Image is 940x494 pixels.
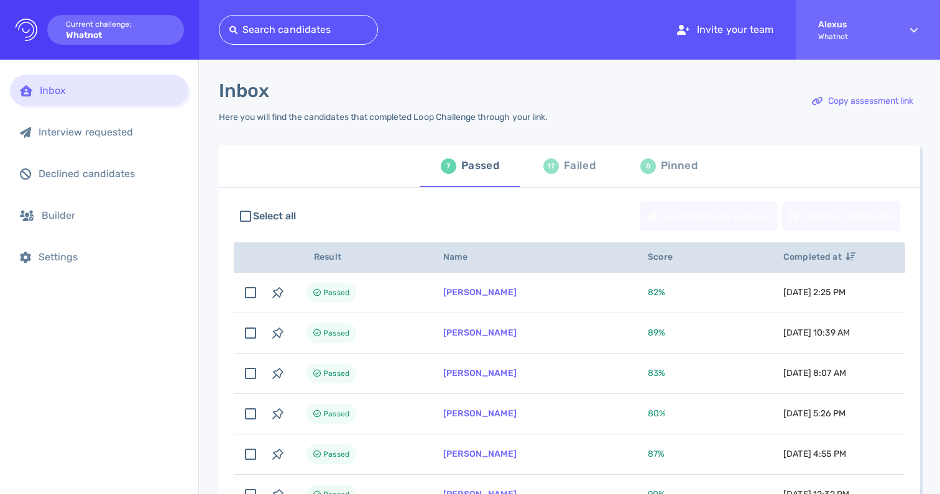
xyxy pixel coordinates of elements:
span: 83 % [648,368,665,378]
span: [DATE] 5:26 PM [783,408,846,419]
div: Pinned [661,157,698,175]
button: Copy assessment link [805,86,920,116]
span: 82 % [648,287,665,298]
a: [PERSON_NAME] [443,327,517,338]
button: Send interview request [640,201,777,231]
a: [PERSON_NAME] [443,287,517,298]
a: [PERSON_NAME] [443,368,517,378]
span: Passed [323,285,349,300]
span: 89 % [648,327,665,338]
div: Decline candidates [783,202,900,231]
h1: Inbox [219,80,269,102]
span: Whatnot [818,32,888,41]
span: Completed at [783,252,855,262]
div: Inbox [40,85,178,96]
div: 7 [441,158,456,174]
a: [PERSON_NAME] [443,408,517,419]
span: Select all [253,209,297,224]
span: Passed [323,326,349,341]
span: Score [648,252,686,262]
a: [PERSON_NAME] [443,449,517,459]
th: Result [292,242,428,273]
span: 80 % [648,408,666,419]
div: Copy assessment link [806,87,919,116]
div: Settings [39,251,178,263]
span: 87 % [648,449,665,459]
span: [DATE] 8:07 AM [783,368,846,378]
div: Send interview request [640,202,776,231]
div: 0 [640,158,656,174]
div: Declined candidates [39,168,178,180]
div: 17 [543,158,559,174]
div: Passed [461,157,499,175]
span: Name [443,252,482,262]
span: Passed [323,447,349,462]
button: Decline candidates [782,201,900,231]
span: [DATE] 2:25 PM [783,287,846,298]
strong: Alexus [818,19,888,30]
div: Here you will find the candidates that completed Loop Challenge through your link. [219,112,548,122]
div: Builder [42,209,178,221]
span: [DATE] 4:55 PM [783,449,846,459]
span: Passed [323,406,349,421]
div: Failed [564,157,596,175]
span: [DATE] 10:39 AM [783,327,850,338]
div: Interview requested [39,126,178,138]
span: Passed [323,366,349,381]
